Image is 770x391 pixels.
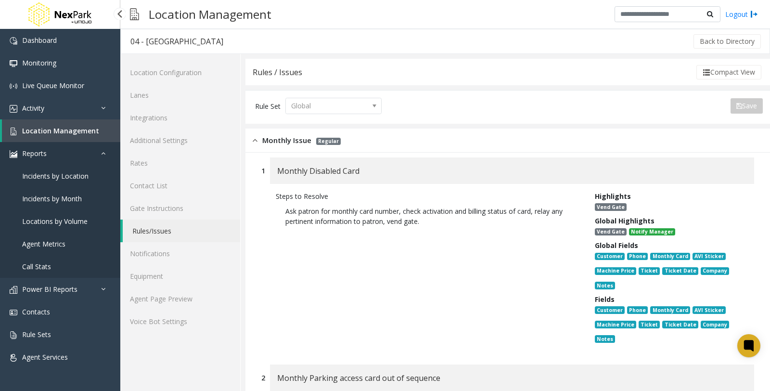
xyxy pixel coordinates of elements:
img: 'icon' [10,60,17,67]
span: AVI Sticker [693,306,726,314]
a: Integrations [120,106,240,129]
img: 'icon' [10,286,17,294]
span: Incidents by Location [22,171,89,181]
span: Ticket [639,321,660,328]
span: Power BI Reports [22,285,77,294]
span: Reports [22,149,47,158]
a: Notifications [120,242,240,265]
span: Global Fields [595,241,638,250]
span: Phone [627,253,648,261]
a: Additional Settings [120,129,240,152]
span: Vend Gate [595,228,627,236]
span: Machine Price [595,321,636,328]
img: 'icon' [10,354,17,362]
span: Incidents by Month [22,194,82,203]
button: Compact View [696,65,761,79]
a: Voice Bot Settings [120,310,240,333]
span: Location Management [22,126,99,135]
span: Call Stats [22,262,51,271]
span: Ticket [639,267,660,275]
span: Customer [595,306,625,314]
div: Steps to Resolve [276,191,580,201]
span: Locations by Volume [22,217,88,226]
span: Ticket Date [662,321,698,328]
span: Highlights [595,192,631,201]
span: Company [701,267,729,275]
div: Rule Set [255,98,281,114]
span: Agent Metrics [22,239,65,248]
a: Equipment [120,265,240,287]
span: Company [701,321,729,328]
span: Global Highlights [595,216,654,225]
span: Monthly Card [650,253,690,261]
img: 'icon' [10,37,17,45]
a: Location Management [2,119,120,142]
a: Location Configuration [120,61,240,84]
img: opened [253,135,257,146]
span: Dashboard [22,36,57,45]
span: Activity [22,104,44,113]
span: Agent Services [22,352,68,362]
span: Monthly Disabled Card [277,165,359,177]
span: Ticket Date [662,267,698,275]
button: Back to Directory [693,34,761,49]
a: Rules/Issues [123,220,240,242]
img: pageIcon [130,2,139,26]
a: Lanes [120,84,240,106]
span: Monitoring [22,58,56,67]
a: Rates [120,152,240,174]
span: Live Queue Monitor [22,81,84,90]
div: 04 - [GEOGRAPHIC_DATA] [130,35,223,48]
span: Notes [595,282,615,289]
span: Customer [595,253,625,261]
a: Logout [725,9,758,19]
img: logout [750,9,758,19]
span: Monthly Parking access card out of sequence [277,372,440,384]
span: Fields [595,295,615,304]
h3: Location Management [144,2,276,26]
span: Notes [595,335,615,343]
img: 'icon' [10,128,17,135]
img: 'icon' [10,150,17,158]
span: Notify Manager [629,228,675,236]
span: Contacts [22,307,50,316]
span: Phone [627,306,648,314]
p: Ask patron for monthly card number, check activation and billing status of card, relay any pertin... [276,201,580,231]
img: 'icon' [10,105,17,113]
span: Machine Price [595,267,636,275]
span: Monthly Issue [262,135,311,146]
div: 1 [261,166,265,176]
span: Rule Sets [22,330,51,339]
span: Vend Gate [595,203,627,211]
div: 2 [261,373,265,383]
a: Agent Page Preview [120,287,240,310]
span: Monthly Card [650,306,690,314]
a: Contact List [120,174,240,197]
img: 'icon' [10,82,17,90]
span: Regular [316,138,341,145]
img: 'icon' [10,331,17,339]
span: AVI Sticker [693,253,726,261]
div: Rules / Issues [253,66,302,78]
button: Save [731,98,763,114]
a: Gate Instructions [120,197,240,220]
img: 'icon' [10,309,17,316]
